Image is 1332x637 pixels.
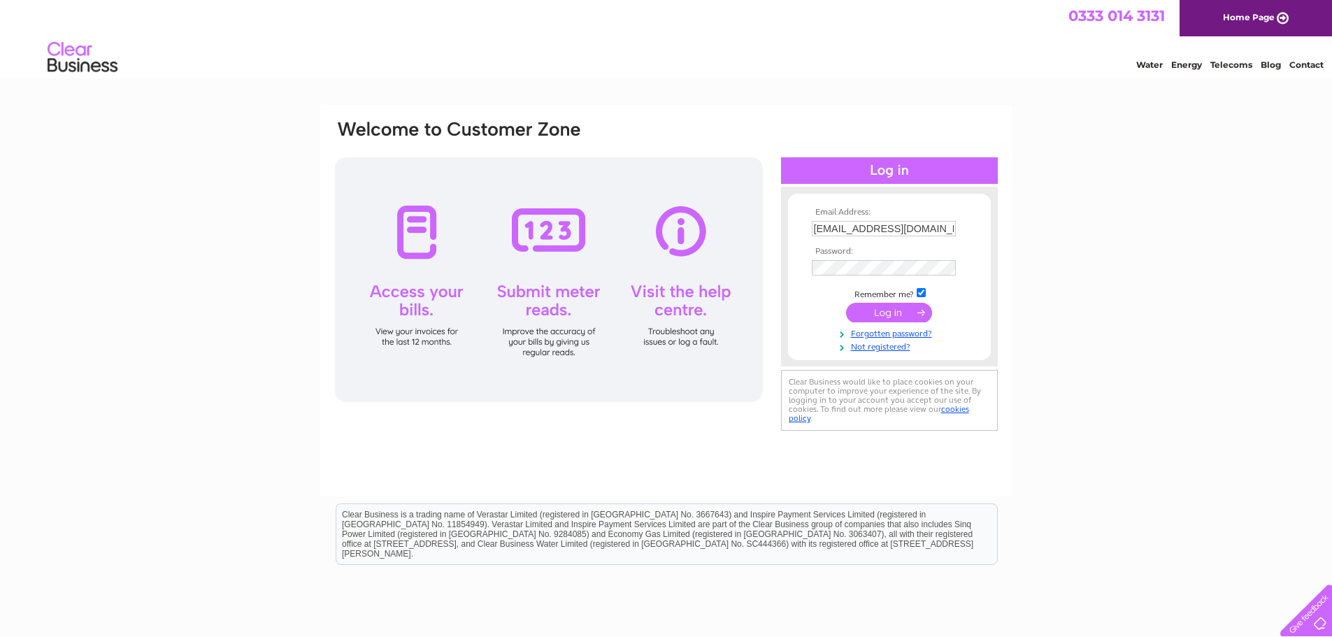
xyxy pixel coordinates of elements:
[336,8,997,68] div: Clear Business is a trading name of Verastar Limited (registered in [GEOGRAPHIC_DATA] No. 3667643...
[1210,59,1252,70] a: Telecoms
[846,303,932,322] input: Submit
[789,404,969,423] a: cookies policy
[1171,59,1202,70] a: Energy
[812,339,971,352] a: Not registered?
[47,36,118,79] img: logo.png
[808,247,971,257] th: Password:
[781,370,998,431] div: Clear Business would like to place cookies on your computer to improve your experience of the sit...
[808,286,971,300] td: Remember me?
[1136,59,1163,70] a: Water
[812,326,971,339] a: Forgotten password?
[1289,59,1324,70] a: Contact
[1261,59,1281,70] a: Blog
[808,208,971,217] th: Email Address:
[1068,7,1165,24] a: 0333 014 3131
